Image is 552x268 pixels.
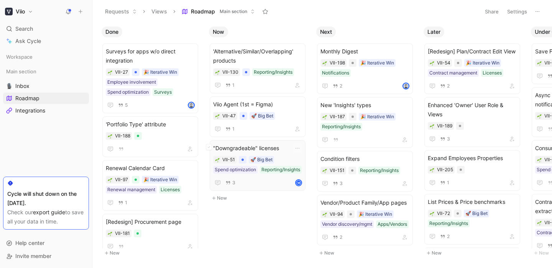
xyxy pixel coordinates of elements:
a: Expand Employees Properties1 [424,150,520,191]
div: 🚀 Big Bet [250,156,273,164]
button: 3 [331,179,344,188]
img: 🌱 [430,124,434,129]
span: Ask Cycle [15,36,41,46]
button: 🎙️ [5,81,14,91]
a: Renewal Calendar Card🎉 Iterative WinRenewal managementLicenses1 [102,160,198,211]
span: Inbox [15,82,30,90]
span: Invite member [15,253,51,259]
span: Main section [6,68,36,75]
div: 🌱 [429,60,435,66]
div: VII-188 [115,132,130,140]
img: 🌱 [322,169,327,173]
div: 🎉 Iterative Win [466,59,499,67]
button: 🌱 [537,113,542,119]
button: Next [316,26,336,37]
div: Reporting/Insights [254,68,292,76]
button: 1 [224,125,236,133]
div: VII-181 [115,230,130,237]
button: 2 [331,82,344,90]
div: NextNew [313,23,421,261]
div: VII-130 [222,68,238,76]
div: M [296,180,301,185]
span: [Redesign] Plan/Contract Edit View [428,47,517,56]
button: 🌱 [322,114,327,119]
button: 🌱 [215,69,220,75]
div: VII-27 [115,68,128,76]
div: Licenses [161,186,180,194]
span: Integrations [15,107,45,114]
button: 🌱 [537,220,542,225]
span: Vendor/Product Family/App pages [320,198,409,207]
span: New 'Insights' types [320,101,409,110]
span: 2 [447,84,450,88]
div: Notifications [322,69,349,77]
span: 1 [125,200,127,205]
div: VII-198 [330,59,345,67]
button: 🌱 [107,69,113,75]
a: export guide [33,209,65,215]
div: 🎉 Iterative Win [358,210,392,218]
img: 🌱 [430,168,434,172]
h1: Viio [16,8,25,15]
div: Cycle will shut down on the [DATE]. [7,189,85,208]
div: Main section [3,66,89,77]
img: 🌱 [537,158,542,162]
button: 🌱 [537,157,542,162]
img: 🌱 [430,212,434,216]
button: 3 [439,135,452,143]
button: New [316,248,417,258]
button: Share [481,6,502,17]
img: 🌱 [108,134,112,139]
span: Roadmap [15,94,39,102]
div: Surveys [154,88,172,96]
button: 🌱 [429,123,435,129]
button: Done [102,26,122,37]
div: NowNew [206,23,313,207]
img: 🌱 [215,114,220,119]
span: 2 [340,235,342,240]
img: 🎙️ [6,83,12,89]
button: 1 [224,81,236,89]
a: Vendor/Product Family/App pages🎉 Iterative WinVendor discovery/mgmtApps/Vendors2 [317,195,413,245]
button: 🌱 [429,167,435,172]
span: 'Portfolio Type' attribute [106,120,195,129]
div: Vendor discovery/mgmt [322,220,372,228]
div: VII-205 [437,166,453,174]
div: Invite member [3,250,89,262]
a: Integrations [3,105,89,116]
button: 1 [439,179,451,187]
a: Condition filtersReporting/Insights3 [317,151,413,192]
span: Viio Agent (1st = Figma) [213,100,302,109]
span: Roadmap [191,8,215,15]
span: Condition filters [320,154,409,164]
div: Workspace [3,51,89,63]
span: 5 [125,103,128,108]
button: 🌱 [215,113,220,119]
a: Roadmap [3,93,89,104]
div: Spend optimization [107,88,149,96]
div: 🚀 Big Bet [465,210,488,217]
span: 1 [232,127,235,131]
span: [Redesign] Procurement page [106,217,195,227]
div: 🌱 [322,60,327,66]
div: VII-189 [437,122,452,130]
span: 'Alternative/Similar/Overlapping' products [213,47,302,65]
button: 🌱 [215,157,220,162]
span: Done [105,28,118,36]
a: "Downgradeable" licenses🚀 Big BetSpend optimizationReporting/Insights3M [210,140,306,191]
a: [Redesign] Procurement page [102,214,198,255]
div: 🌱 [107,231,113,236]
div: Reporting/Insights [360,167,399,174]
button: 🌱 [322,212,327,217]
img: 🌱 [322,115,327,119]
img: 🌱 [322,212,327,217]
div: Search [3,23,89,35]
